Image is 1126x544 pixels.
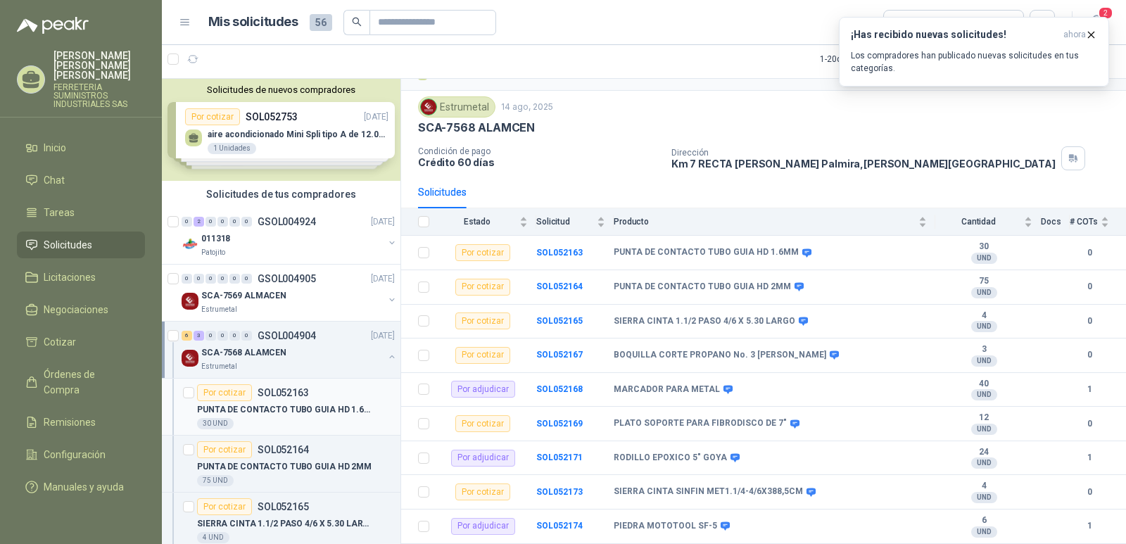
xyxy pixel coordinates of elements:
[935,217,1021,227] span: Cantidad
[935,481,1032,492] b: 4
[501,101,553,114] p: 14 ago, 2025
[536,282,583,291] a: SOL052164
[17,199,145,226] a: Tareas
[935,276,1032,287] b: 75
[455,483,510,500] div: Por cotizar
[455,279,510,296] div: Por cotizar
[536,316,583,326] a: SOL052165
[197,418,234,429] div: 30 UND
[1070,417,1109,431] b: 0
[536,384,583,394] a: SOL052168
[536,487,583,497] a: SOL052173
[182,327,398,372] a: 6 3 0 0 0 0 GSOL004904[DATE] Company LogoSCA-7568 ALAMCENEstrumetal
[851,49,1097,75] p: Los compradores han publicado nuevas solicitudes en tus categorías.
[971,287,997,298] div: UND
[451,518,515,535] div: Por adjudicar
[536,453,583,462] a: SOL052171
[217,331,228,341] div: 0
[17,474,145,500] a: Manuales y ayuda
[205,217,216,227] div: 0
[455,415,510,432] div: Por cotizar
[614,316,795,327] b: SIERRA CINTA 1.1/2 PASO 4/6 X 5.30 LARGO
[205,331,216,341] div: 0
[614,350,826,361] b: BOQUILLA CORTE PROPANO No. 3 [PERSON_NAME]
[182,270,398,315] a: 0 0 0 0 0 0 GSOL004905[DATE] Company LogoSCA-7569 ALMACENEstrumetal
[536,419,583,429] a: SOL052169
[17,329,145,355] a: Cotizar
[44,367,132,398] span: Órdenes de Compra
[536,248,583,258] b: SOL052163
[197,403,372,417] p: PUNTA DE CONTACTO TUBO GUIA HD 1.6MM
[201,232,230,246] p: 011318
[892,15,922,30] div: Todas
[438,217,517,227] span: Estado
[201,289,286,303] p: SCA-7569 ALMACEN
[17,17,89,34] img: Logo peakr
[217,274,228,284] div: 0
[614,521,717,532] b: PIEDRA MOTOTOOL SF-5
[839,17,1109,87] button: ¡Has recibido nuevas solicitudes!ahora Los compradores han publicado nuevas solicitudes en tus ca...
[197,475,234,486] div: 75 UND
[1070,208,1126,236] th: # COTs
[671,158,1056,170] p: Km 7 RECTA [PERSON_NAME] Palmira , [PERSON_NAME][GEOGRAPHIC_DATA]
[229,274,240,284] div: 0
[371,329,395,343] p: [DATE]
[182,350,198,367] img: Company Logo
[1070,315,1109,328] b: 0
[17,409,145,436] a: Remisiones
[194,217,204,227] div: 2
[44,415,96,430] span: Remisiones
[614,247,799,258] b: PUNTA DE CONTACTO TUBO GUIA HD 1.6MM
[935,208,1041,236] th: Cantidad
[1070,519,1109,533] b: 1
[1070,451,1109,464] b: 1
[17,441,145,468] a: Configuración
[258,331,316,341] p: GSOL004904
[971,389,997,400] div: UND
[241,217,252,227] div: 0
[44,447,106,462] span: Configuración
[17,361,145,403] a: Órdenes de Compra
[182,274,192,284] div: 0
[201,247,225,258] p: Patojito
[197,517,372,531] p: SIERRA CINTA 1.1/2 PASO 4/6 X 5.30 LARGO
[935,412,1032,424] b: 12
[162,181,400,208] div: Solicitudes de tus compradores
[17,232,145,258] a: Solicitudes
[451,450,515,467] div: Por adjudicar
[935,379,1032,390] b: 40
[614,486,803,498] b: SIERRA CINTA SINFIN MET1.1/4-4/6X388,5CM
[217,217,228,227] div: 0
[310,14,332,31] span: 56
[418,120,535,135] p: SCA-7568 ALAMCEN
[1070,383,1109,396] b: 1
[17,264,145,291] a: Licitaciones
[194,274,204,284] div: 0
[935,515,1032,526] b: 6
[197,384,252,401] div: Por cotizar
[536,521,583,531] a: SOL052174
[44,479,124,495] span: Manuales y ayuda
[17,134,145,161] a: Inicio
[1084,10,1109,35] button: 2
[971,355,997,367] div: UND
[971,253,997,264] div: UND
[1070,348,1109,362] b: 0
[418,156,660,168] p: Crédito 60 días
[197,441,252,458] div: Por cotizar
[451,381,515,398] div: Por adjudicar
[241,331,252,341] div: 0
[201,346,286,360] p: SCA-7568 ALAMCEN
[44,237,92,253] span: Solicitudes
[935,447,1032,458] b: 24
[53,51,145,80] p: [PERSON_NAME] [PERSON_NAME] [PERSON_NAME]
[438,208,536,236] th: Estado
[671,148,1056,158] p: Dirección
[258,388,309,398] p: SOL052163
[1070,486,1109,499] b: 0
[162,436,400,493] a: Por cotizarSOL052164PUNTA DE CONTACTO TUBO GUIA HD 2MM75 UND
[258,445,309,455] p: SOL052164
